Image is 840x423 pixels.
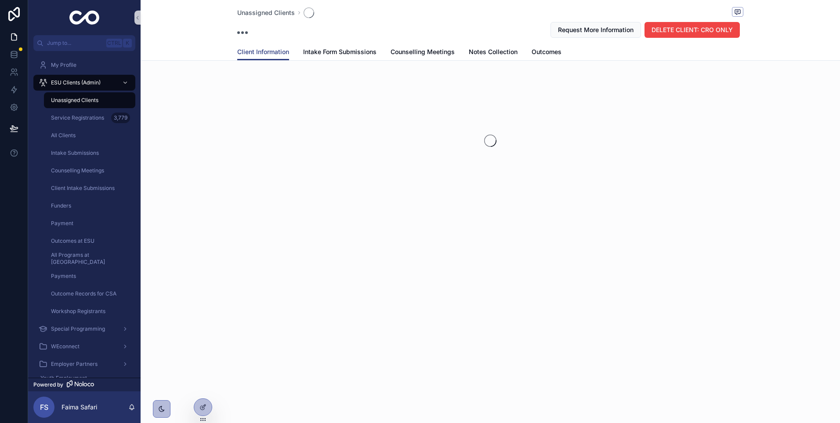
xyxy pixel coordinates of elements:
[51,273,76,280] span: Payments
[44,163,135,179] a: Counselling Meetings
[469,47,518,56] span: Notes Collection
[51,167,104,174] span: Counselling Meetings
[391,44,455,62] a: Counselling Meetings
[51,361,98,368] span: Employer Partners
[51,97,98,104] span: Unassigned Clients
[237,47,289,56] span: Client Information
[51,62,76,69] span: My Profile
[33,356,135,372] a: Employer Partners
[33,339,135,354] a: WEconnect
[33,321,135,337] a: Special Programming
[40,375,115,389] span: Youth Employment Connections
[62,403,97,412] p: Faima Safari
[303,44,377,62] a: Intake Form Submissions
[124,40,131,47] span: K
[51,220,73,227] span: Payment
[51,150,99,157] span: Intake Submissions
[33,57,135,73] a: My Profile
[106,39,122,47] span: Ctrl
[33,75,135,91] a: ESU Clients (Admin)
[51,252,127,266] span: All Programs at [GEOGRAPHIC_DATA]
[33,374,135,390] a: Youth Employment Connections
[51,343,80,350] span: WEconnect
[44,198,135,214] a: Funders
[644,22,740,38] button: DELETE CLIENT: CRO ONLY
[652,26,733,34] span: DELETE CLIENT: CRO ONLY
[550,22,641,38] button: Request More Information
[44,145,135,161] a: Intake Submissions
[51,202,71,209] span: Funders
[44,128,135,143] a: All Clients
[532,44,561,62] a: Outcomes
[237,44,289,61] a: Client Information
[33,381,63,388] span: Powered by
[51,132,76,139] span: All Clients
[44,268,135,284] a: Payments
[469,44,518,62] a: Notes Collection
[44,303,135,319] a: Workshop Registrants
[28,378,141,391] a: Powered by
[303,47,377,56] span: Intake Form Submissions
[532,47,561,56] span: Outcomes
[44,215,135,231] a: Payment
[51,308,105,315] span: Workshop Registrants
[44,286,135,302] a: Outcome Records for CSA
[33,35,135,51] button: Jump to...CtrlK
[51,79,101,86] span: ESU Clients (Admin)
[111,113,130,123] div: 3,779
[51,290,116,297] span: Outcome Records for CSA
[44,180,135,196] a: Client Intake Submissions
[558,26,634,34] span: Request More Information
[44,92,135,108] a: Unassigned Clients
[51,185,115,192] span: Client Intake Submissions
[51,325,105,332] span: Special Programming
[28,51,141,378] div: scrollable content
[237,8,295,17] a: Unassigned Clients
[391,47,455,56] span: Counselling Meetings
[51,237,94,244] span: Outcomes at ESU
[69,11,100,25] img: App logo
[47,40,103,47] span: Jump to...
[44,233,135,249] a: Outcomes at ESU
[44,110,135,126] a: Service Registrations3,779
[51,114,104,121] span: Service Registrations
[40,402,48,412] span: FS
[44,251,135,266] a: All Programs at [GEOGRAPHIC_DATA]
